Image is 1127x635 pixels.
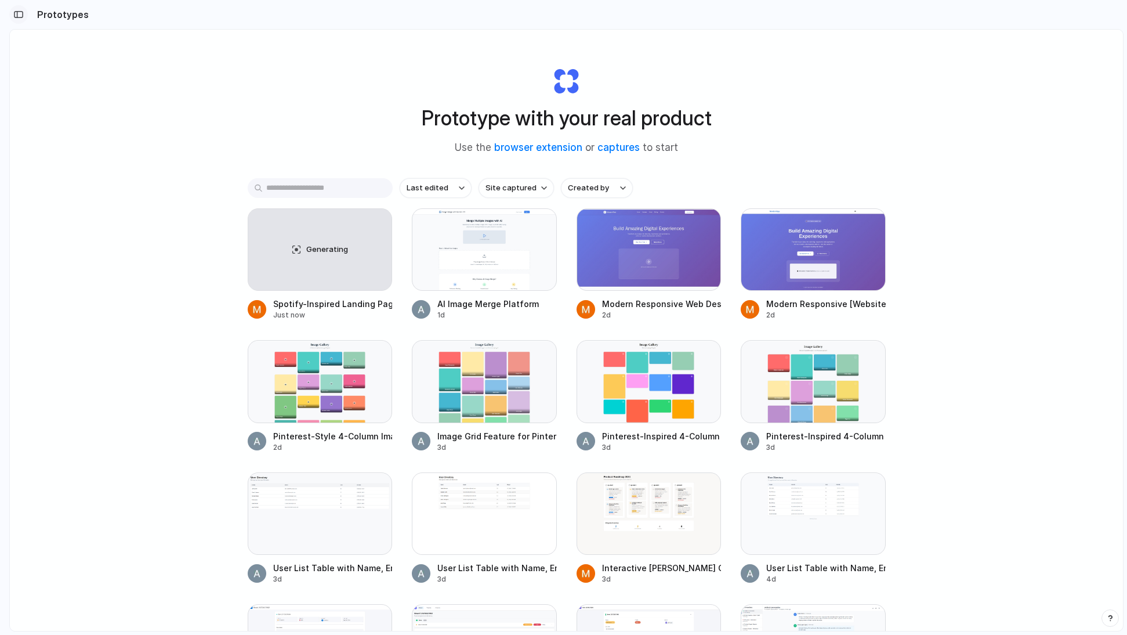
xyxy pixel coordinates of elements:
[766,310,886,320] div: 2d
[273,298,393,310] div: Spotify-Inspired Landing Page Design
[412,340,557,452] a: Image Grid Feature for Pinterest-Like LayoutImage Grid Feature for Pinterest-Like Layout3d
[248,208,393,320] a: GeneratingSpotify-Inspired Landing Page DesignJust now
[437,562,557,574] div: User List Table with Name, Email, Age, and Phone
[602,574,722,585] div: 3d
[412,208,557,320] a: AI Image Merge PlatformAI Image Merge Platform1d
[741,208,886,320] a: Modern Responsive [Website Type] Design MockupModern Responsive [Website Type] Design Mockup2d
[32,8,89,21] h2: Prototypes
[766,442,886,453] div: 3d
[485,182,537,194] span: Site captured
[273,310,393,320] div: Just now
[741,472,886,585] a: User List Table with Name, Email, Age, and PhoneUser List Table with Name, Email, Age, and Phone4d
[437,430,557,442] div: Image Grid Feature for Pinterest-Like Layout
[577,472,722,585] a: Interactive Gantt Chart MockupInteractive [PERSON_NAME] Chart Mockup3d
[577,208,722,320] a: Modern Responsive Web Design for [Website Type]Modern Responsive Web Design for [Website Type]2d
[602,298,722,310] div: Modern Responsive Web Design for [Website Type]
[741,340,886,452] a: Pinterest-Inspired 4-Column Image Grid FeaturePinterest-Inspired 4-Column Image Grid Feature3d
[306,244,348,255] span: Generating
[577,340,722,452] a: Pinterest-Inspired 4-Column Image Grid LayoutPinterest-Inspired 4-Column Image Grid Layout3d
[437,442,557,453] div: 3d
[455,140,678,156] span: Use the or to start
[437,574,557,585] div: 3d
[273,562,393,574] div: User List Table with Name, Email, Age, and Phone
[273,442,393,453] div: 2d
[602,430,722,442] div: Pinterest-Inspired 4-Column Image Grid Layout
[568,182,609,194] span: Created by
[412,472,557,585] a: User List Table with Name, Email, Age, and PhoneUser List Table with Name, Email, Age, and Phone3d
[602,562,722,574] div: Interactive [PERSON_NAME] Chart Mockup
[422,103,712,134] h1: Prototype with your real product
[561,178,633,198] button: Created by
[407,182,448,194] span: Last edited
[602,310,722,320] div: 2d
[766,430,886,442] div: Pinterest-Inspired 4-Column Image Grid Feature
[597,142,640,153] a: captures
[479,178,554,198] button: Site captured
[437,310,539,320] div: 1d
[248,472,393,585] a: User List Table with Name, Email, Age, and PhoneUser List Table with Name, Email, Age, and Phone3d
[766,574,886,585] div: 4d
[248,340,393,452] a: Pinterest-Style 4-Column Image Grid WebsitePinterest-Style 4-Column Image Grid Website2d
[766,562,886,574] div: User List Table with Name, Email, Age, and Phone
[273,430,393,442] div: Pinterest-Style 4-Column Image Grid Website
[602,442,722,453] div: 3d
[273,574,393,585] div: 3d
[400,178,472,198] button: Last edited
[766,298,886,310] div: Modern Responsive [Website Type] Design Mockup
[437,298,539,310] div: AI Image Merge Platform
[494,142,582,153] a: browser extension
